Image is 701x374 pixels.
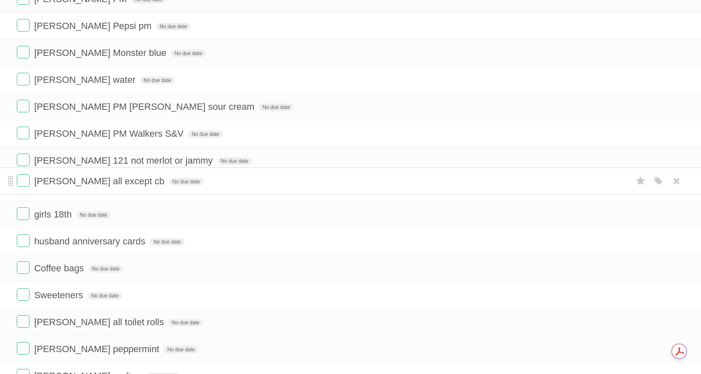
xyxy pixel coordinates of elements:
span: [PERSON_NAME] all except cb [34,176,166,186]
label: Done [17,174,29,187]
label: Done [17,234,29,247]
span: No due date [188,130,222,138]
label: Done [17,73,29,85]
span: No due date [77,211,111,219]
label: Done [17,154,29,166]
span: No due date [88,292,122,300]
span: Sweeteners [34,290,85,300]
label: Star task [633,174,649,188]
span: No due date [140,77,174,84]
label: Done [17,46,29,58]
span: No due date [164,346,198,353]
label: Done [17,207,29,220]
span: husband anniversary cards [34,236,147,247]
label: Done [17,19,29,32]
span: [PERSON_NAME] 121 not merlot or jammy [34,155,215,166]
span: [PERSON_NAME] PM [PERSON_NAME] sour cream [34,101,256,112]
span: girls 18th [34,209,74,220]
span: [PERSON_NAME] all toilet rolls [34,317,166,327]
span: No due date [168,319,203,326]
label: Done [17,288,29,301]
label: Done [17,100,29,112]
span: [PERSON_NAME] PM Walkers S&V [34,128,186,139]
span: [PERSON_NAME] Monster blue [34,48,168,58]
span: [PERSON_NAME] peppermint [34,344,161,354]
span: No due date [169,178,203,186]
span: No due date [171,50,205,57]
label: Done [17,342,29,355]
span: [PERSON_NAME] Pepsi pm [34,21,154,31]
span: [PERSON_NAME] water [34,74,138,85]
label: Done [17,127,29,139]
span: Coffee bags [34,263,86,273]
span: No due date [150,238,184,246]
label: Done [17,315,29,328]
span: No due date [156,23,190,30]
span: No due date [89,265,123,273]
label: Done [17,261,29,274]
span: No due date [218,157,252,165]
span: No due date [259,103,293,111]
